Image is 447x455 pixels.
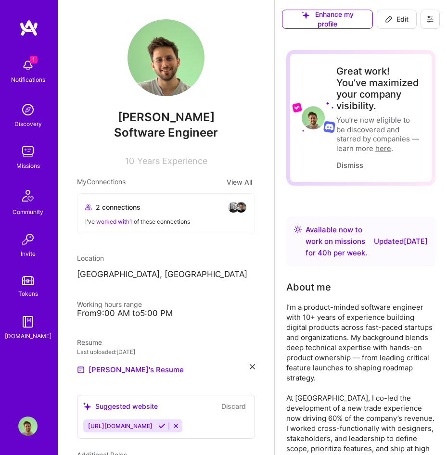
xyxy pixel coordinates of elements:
img: logo [19,19,38,37]
div: Last uploaded: [DATE] [77,347,255,357]
div: Missions [16,161,40,171]
p: [GEOGRAPHIC_DATA], [GEOGRAPHIC_DATA] [77,269,255,280]
button: Edit [377,10,417,29]
span: My Connections [77,177,126,188]
div: You’re now eligible to be discovered and starred by companies — learn more . [336,115,420,153]
span: 2 connections [96,202,140,212]
img: guide book [18,312,38,331]
span: Resume [77,338,102,346]
i: Reject [172,422,179,430]
div: Available now to work on missions for h per week . [306,224,370,259]
img: User Avatar [302,106,325,129]
img: User Avatar [128,19,204,96]
img: Lyft logo [292,102,302,113]
div: From 9:00 AM to 5:00 PM [77,309,255,318]
img: Invite [18,230,38,249]
img: Resume [77,366,85,374]
i: icon Close [250,364,255,369]
img: Community [16,184,39,207]
img: discovery [18,100,38,119]
span: [PERSON_NAME] [77,110,255,125]
img: Discord logo [323,121,335,133]
button: View All [224,177,255,188]
div: Discovery [14,119,42,129]
a: [PERSON_NAME]'s Resume [77,364,184,376]
div: About me [286,280,331,294]
i: icon Collaborator [85,204,92,211]
button: Dismiss [336,161,363,170]
div: I've of these connections [85,217,247,227]
div: Invite [21,249,36,259]
div: Great work! You’ve maximized your company visibility. [336,65,420,112]
div: Tokens [18,289,38,299]
span: Software Engineer [114,126,218,139]
button: Discard [218,401,249,412]
span: 40 [318,248,327,257]
span: [URL][DOMAIN_NAME] [88,422,153,430]
div: Updated [DATE] [374,236,428,247]
img: Availability [294,226,302,233]
i: icon SuggestedTeams [83,403,91,411]
a: User Avatar [16,417,40,436]
span: worked with 1 [96,218,132,225]
img: teamwork [18,142,38,161]
span: Enhance my profile [292,10,363,29]
div: Suggested website [83,402,158,411]
button: 2 connectionsavataravatarI've worked with1 of these connections [77,193,255,235]
button: Enhance my profile [282,10,373,29]
div: Community [13,207,43,217]
img: User Avatar [18,417,38,436]
img: avatar [235,202,247,213]
span: Edit [385,14,409,24]
img: avatar [228,202,239,213]
div: Location [77,253,255,263]
a: here [375,144,391,153]
span: Years Experience [137,156,207,166]
div: [DOMAIN_NAME] [5,331,51,341]
span: 10 [125,156,134,166]
span: Working hours range [77,300,142,308]
i: icon SuggestedTeams [302,11,309,19]
img: tokens [22,276,34,285]
i: Accept [158,422,166,430]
